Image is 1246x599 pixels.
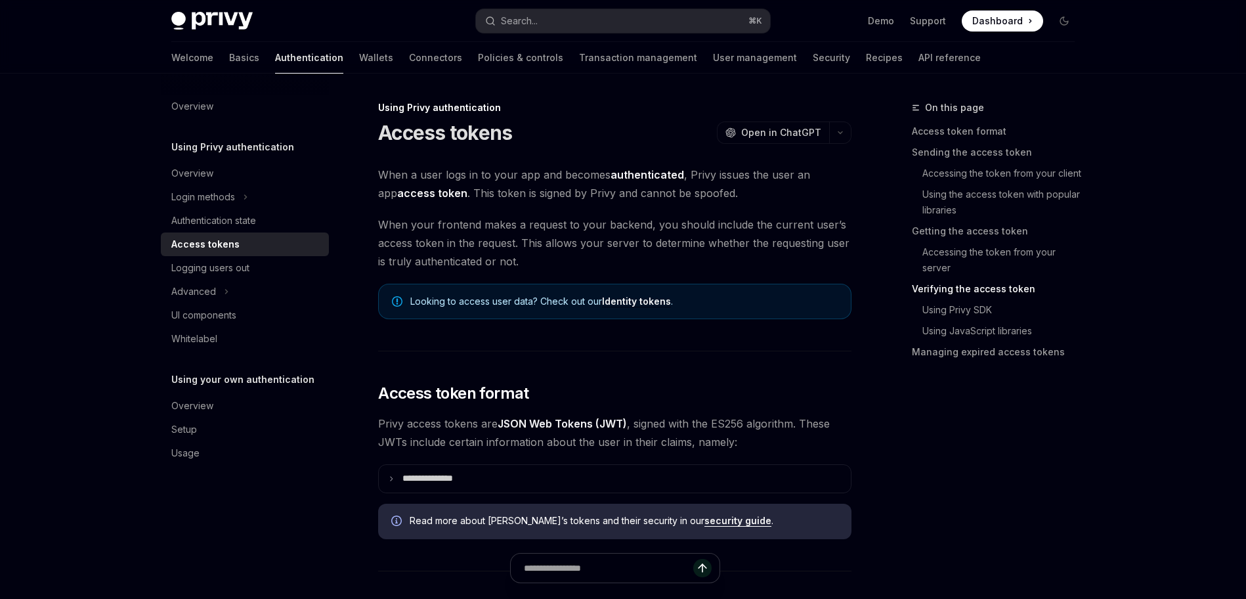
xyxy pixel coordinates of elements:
a: Access tokens [161,233,329,256]
a: Logging users out [161,256,329,280]
a: Transaction management [579,42,697,74]
a: Policies & controls [478,42,563,74]
a: API reference [918,42,981,74]
span: Privy access tokens are , signed with the ES256 algorithm. These JWTs include certain information... [378,414,851,451]
span: Open in ChatGPT [741,126,821,139]
a: Welcome [171,42,213,74]
div: Advanced [171,284,216,299]
a: Basics [229,42,259,74]
div: Overview [171,99,213,114]
a: Support [910,14,946,28]
a: Using Privy SDK [912,299,1085,321]
button: Open search [476,9,770,33]
div: Usage [171,445,200,461]
a: Whitelabel [161,327,329,351]
span: Looking to access user data? Check out our . [410,295,838,308]
strong: authenticated [611,168,684,181]
a: Dashboard [962,11,1043,32]
h5: Using your own authentication [171,372,314,388]
a: Using JavaScript libraries [912,321,1085,342]
a: Setup [161,418,329,441]
a: Overview [161,95,329,118]
span: On this page [925,100,984,116]
button: Toggle Login methods section [161,185,329,209]
span: ⌘ K [748,16,762,26]
a: Overview [161,394,329,418]
a: Accessing the token from your client [912,163,1085,184]
strong: access token [397,187,467,200]
div: Logging users out [171,260,249,276]
svg: Info [391,516,404,529]
a: Connectors [409,42,462,74]
div: Search... [501,13,538,29]
h5: Using Privy authentication [171,139,294,155]
div: Login methods [171,189,235,205]
span: Access token format [378,383,529,404]
a: Recipes [866,42,903,74]
input: Ask a question... [524,554,693,583]
div: Whitelabel [171,331,217,347]
div: UI components [171,307,236,323]
a: Wallets [359,42,393,74]
a: JSON Web Tokens (JWT) [498,417,627,431]
a: Accessing the token from your server [912,242,1085,278]
a: Using the access token with popular libraries [912,184,1085,221]
a: Managing expired access tokens [912,342,1085,363]
span: Dashboard [972,14,1023,28]
span: When your frontend makes a request to your backend, you should include the current user’s access ... [378,215,851,271]
div: Access tokens [171,236,240,252]
button: Toggle dark mode [1054,11,1075,32]
button: Open in ChatGPT [717,122,829,144]
a: Authentication state [161,209,329,233]
a: Identity tokens [602,296,671,307]
svg: Note [392,296,402,307]
a: Sending the access token [912,142,1085,163]
div: Overview [171,398,213,414]
a: Verifying the access token [912,278,1085,299]
a: Authentication [275,42,343,74]
button: Toggle Advanced section [161,280,329,303]
a: Security [813,42,850,74]
a: Demo [868,14,894,28]
a: Access token format [912,121,1085,142]
a: security guide [704,515,771,527]
img: dark logo [171,12,253,30]
button: Send message [693,559,712,577]
div: Authentication state [171,213,256,229]
a: UI components [161,303,329,327]
a: Overview [161,162,329,185]
span: Read more about [PERSON_NAME]’s tokens and their security in our . [410,514,838,527]
a: Usage [161,441,329,465]
div: Overview [171,166,213,181]
a: User management [713,42,797,74]
div: Setup [171,422,197,437]
a: Getting the access token [912,221,1085,242]
span: When a user logs in to your app and becomes , Privy issues the user an app . This token is signed... [378,166,851,202]
div: Using Privy authentication [378,101,851,114]
h1: Access tokens [378,121,512,144]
